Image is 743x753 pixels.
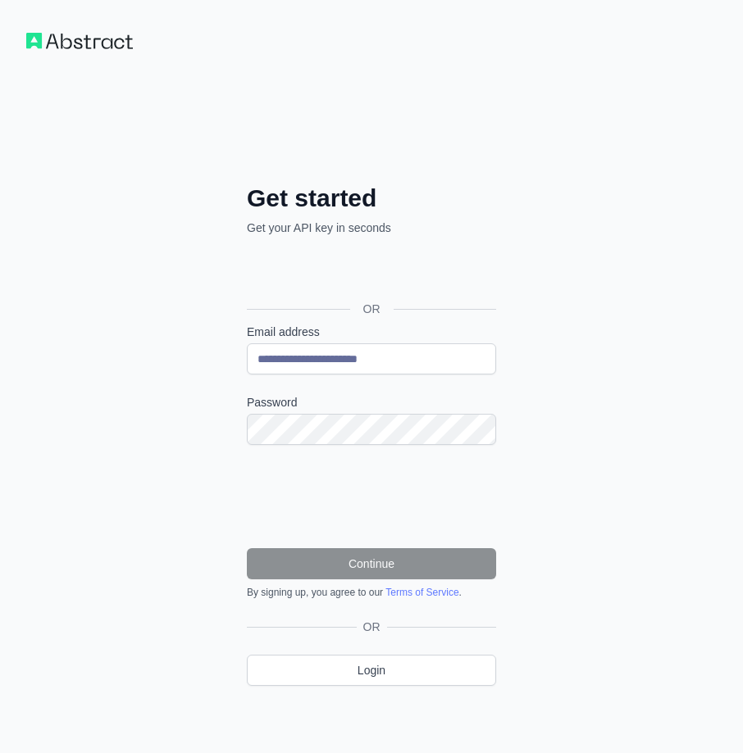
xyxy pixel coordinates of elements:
button: Continue [247,548,496,579]
span: OR [357,619,387,635]
div: By signing up, you agree to our . [247,586,496,599]
p: Get your API key in seconds [247,220,496,236]
a: Login [247,655,496,686]
label: Password [247,394,496,411]
a: Terms of Service [385,587,458,598]
iframe: reCAPTCHA [247,465,496,528]
label: Email address [247,324,496,340]
span: OR [350,301,394,317]
iframe: Sign in with Google Button [239,254,501,290]
img: Workflow [26,33,133,49]
h2: Get started [247,184,496,213]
